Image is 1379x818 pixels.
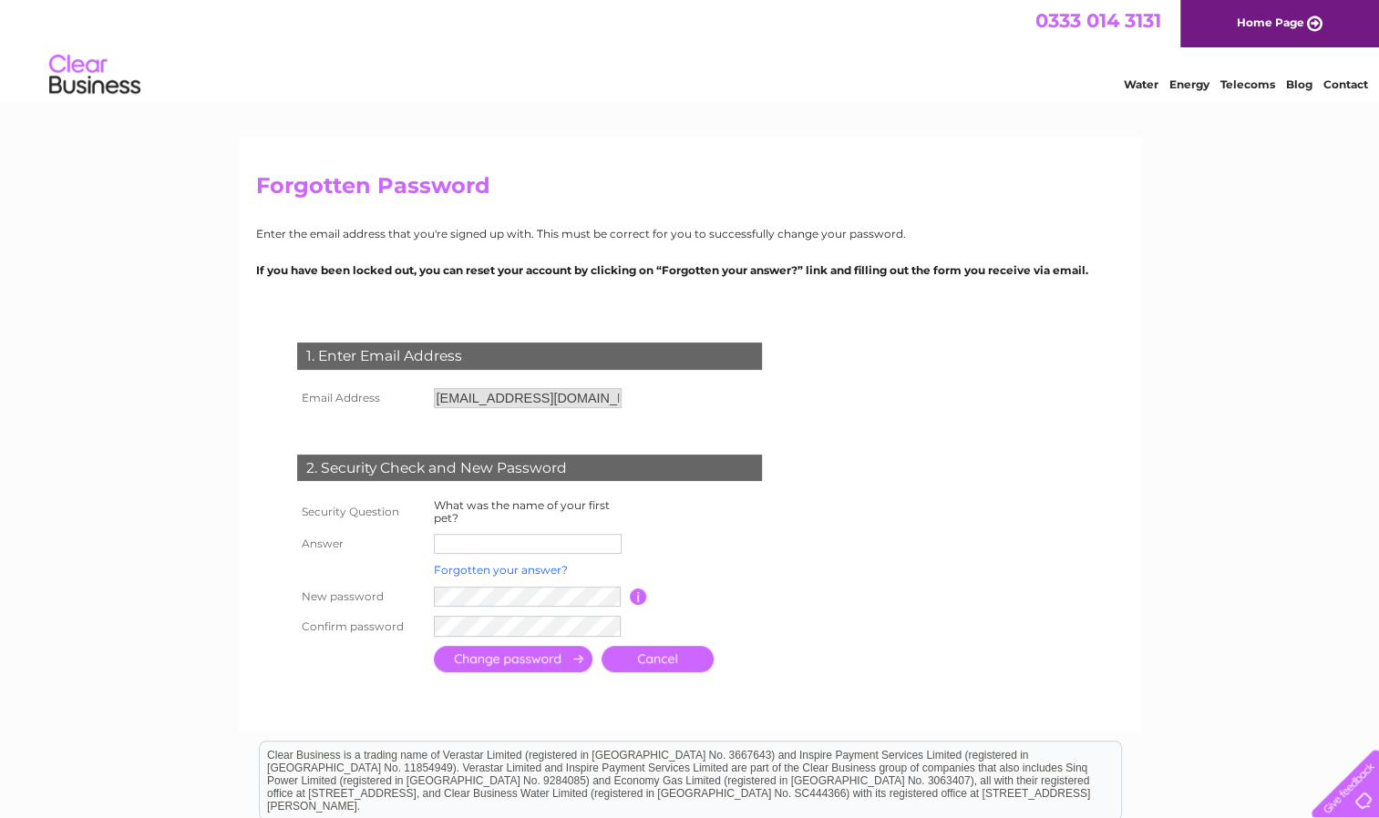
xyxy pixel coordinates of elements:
[1286,77,1312,91] a: Blog
[260,10,1121,88] div: Clear Business is a trading name of Verastar Limited (registered in [GEOGRAPHIC_DATA] No. 3667643...
[1169,77,1209,91] a: Energy
[1220,77,1275,91] a: Telecoms
[256,261,1124,279] p: If you have been locked out, you can reset your account by clicking on “Forgotten your answer?” l...
[293,529,429,558] th: Answer
[1124,77,1158,91] a: Water
[256,173,1124,208] h2: Forgotten Password
[434,498,610,525] label: What was the name of your first pet?
[602,646,714,672] a: Cancel
[1323,77,1368,91] a: Contact
[293,582,429,612] th: New password
[297,455,762,482] div: 2. Security Check and New Password
[434,646,592,672] input: Submit
[48,47,141,103] img: logo.png
[293,495,429,529] th: Security Question
[293,383,429,413] th: Email Address
[297,343,762,370] div: 1. Enter Email Address
[256,225,1124,242] p: Enter the email address that you're signed up with. This must be correct for you to successfully ...
[293,611,429,641] th: Confirm password
[1035,9,1161,32] a: 0333 014 3131
[434,563,568,577] a: Forgotten your answer?
[630,588,647,605] input: Information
